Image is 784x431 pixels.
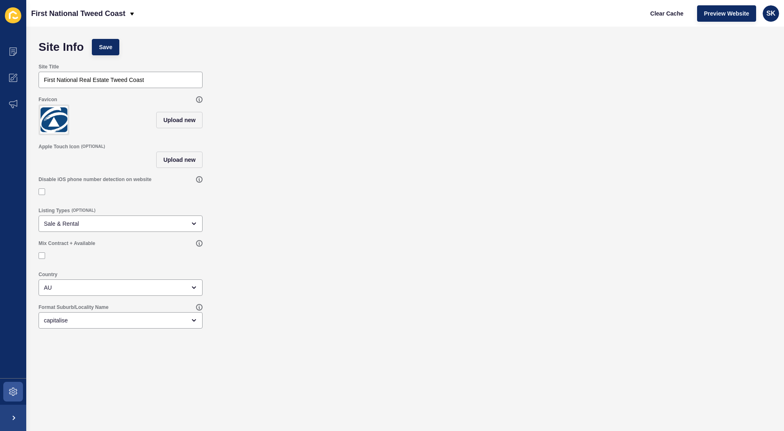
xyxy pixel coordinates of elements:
[163,116,196,124] span: Upload new
[39,176,151,183] label: Disable iOS phone number detection on website
[39,271,57,278] label: Country
[697,5,756,22] button: Preview Website
[39,207,70,214] label: Listing Types
[39,304,109,311] label: Format Suburb/Locality Name
[39,143,80,150] label: Apple Touch Icon
[163,156,196,164] span: Upload new
[650,9,684,18] span: Clear Cache
[40,106,68,134] img: 0a0fd7d6575fdfddfaa7eb2035bd8712.jpg
[156,152,203,168] button: Upload new
[39,215,203,232] div: open menu
[81,144,105,150] span: (OPTIONAL)
[39,240,95,247] label: Mix Contract + Available
[39,64,59,70] label: Site Title
[766,9,775,18] span: SK
[39,279,203,296] div: open menu
[92,39,119,55] button: Save
[39,43,84,51] h1: Site Info
[643,5,691,22] button: Clear Cache
[156,112,203,128] button: Upload new
[39,312,203,329] div: open menu
[71,208,95,213] span: (OPTIONAL)
[39,96,57,103] label: Favicon
[704,9,749,18] span: Preview Website
[31,3,125,24] p: First National Tweed Coast
[99,43,112,51] span: Save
